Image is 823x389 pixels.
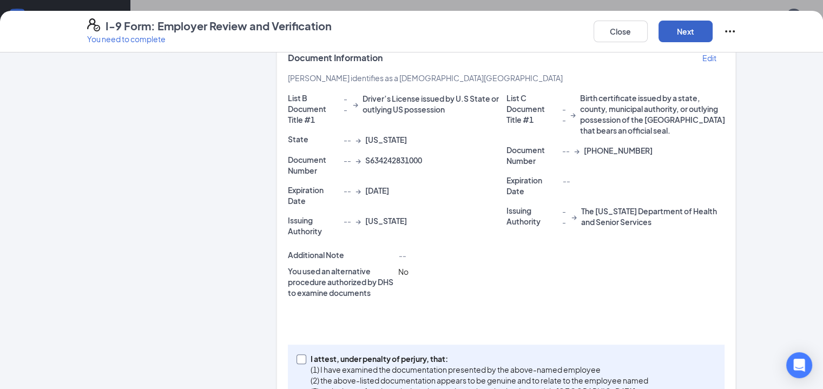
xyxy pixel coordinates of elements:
p: Additional Note [288,249,394,260]
p: You need to complete [87,34,332,44]
span: → [570,109,575,120]
span: -- [562,176,569,186]
span: Driver’s License issued by U.S State or outlying US possession [363,93,506,115]
span: -- [398,250,405,260]
p: (2) the above-listed documentation appears to be genuine and to relate to the employee named [311,375,648,386]
span: [US_STATE] [365,215,406,226]
span: → [353,98,358,109]
span: -- [343,155,351,166]
span: No [398,267,408,276]
div: Open Intercom Messenger [786,352,812,378]
p: (1) I have examined the documentation presented by the above-named employee [311,364,648,375]
span: Birth certificate issued by a state, county, municipal authority, or outlying possession of the [... [580,93,725,136]
p: Issuing Authority [288,215,339,236]
button: Next [659,21,713,42]
p: Edit [702,52,716,63]
span: [PERSON_NAME] identifies as a [DEMOGRAPHIC_DATA][GEOGRAPHIC_DATA] [288,73,563,83]
span: [PHONE_NUMBER] [583,145,652,156]
span: → [355,215,360,226]
span: [DATE] [365,185,389,196]
span: Document Information [288,52,383,63]
h4: I-9 Form: Employer Review and Verification [106,18,332,34]
span: [US_STATE] [365,134,406,145]
span: → [355,185,360,196]
span: -- [343,215,351,226]
span: -- [562,103,565,125]
span: -- [343,93,348,115]
p: Expiration Date [288,184,339,206]
p: You used an alternative procedure authorized by DHS to examine documents [288,266,394,298]
p: I attest, under penalty of perjury, that: [311,353,648,364]
p: List B Document Title #1 [288,93,339,125]
p: Expiration Date [506,175,557,196]
span: -- [343,185,351,196]
svg: Ellipses [723,25,736,38]
button: Close [594,21,648,42]
span: → [574,145,579,156]
span: The [US_STATE] Department of Health and Senior Services [581,206,725,227]
svg: FormI9EVerifyIcon [87,18,100,31]
p: Document Number [288,154,339,176]
p: Issuing Authority [506,205,557,227]
span: -- [343,134,351,145]
p: Document Number [506,144,557,166]
span: S634242831000 [365,155,422,166]
span: -- [562,145,569,156]
span: → [571,211,577,222]
span: → [355,155,360,166]
span: → [355,134,360,145]
span: -- [562,206,567,227]
p: State [288,134,339,144]
p: List C Document Title #1 [506,93,557,125]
